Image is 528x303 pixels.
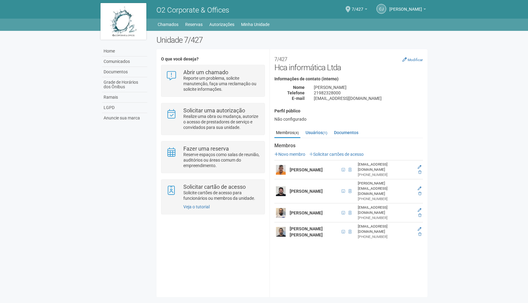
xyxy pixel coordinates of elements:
[183,75,260,92] p: Reporte um problema, solicite manutenção, faça uma reclamação ou solicite informações.
[102,57,147,67] a: Comunicados
[293,85,305,90] strong: Nome
[358,234,413,239] div: [PHONE_NUMBER]
[358,215,413,221] div: [PHONE_NUMBER]
[166,184,260,201] a: Solicitar cartão de acesso Solicite cartões de acesso para funcionários ou membros da unidade.
[274,152,305,157] a: Novo membro
[418,192,421,196] a: Excluir membro
[358,224,413,234] div: [EMAIL_ADDRESS][DOMAIN_NAME]
[276,227,286,237] img: user.png
[166,146,260,168] a: Fazer uma reserva Reserve espaços como salas de reunião, auditórios ou áreas comum do empreendime...
[389,1,422,12] span: CESAR JAHARA DE ALBUQUERQUE
[294,131,299,135] small: (4)
[102,103,147,113] a: LGPD
[183,152,260,168] p: Reserve espaços como salas de reunião, auditórios ou áreas comum do empreendimento.
[309,85,427,90] div: [PERSON_NAME]
[183,114,260,130] p: Realize uma obra ou mudança, autorize o acesso de prestadores de serviço e convidados para sua un...
[352,8,367,13] a: 7/427
[323,131,327,135] small: (1)
[274,116,423,122] div: Não configurado
[418,165,421,169] a: Editar membro
[290,167,323,172] strong: [PERSON_NAME]
[418,213,421,217] a: Excluir membro
[274,54,423,72] h2: Hca informática Ltda
[290,226,323,237] strong: [PERSON_NAME] [PERSON_NAME]
[276,208,286,218] img: user.png
[183,184,246,190] strong: Solicitar cartão de acesso
[309,96,427,101] div: [EMAIL_ADDRESS][DOMAIN_NAME]
[156,6,229,14] span: O2 Corporate & Offices
[274,56,287,62] small: 7/427
[183,190,260,201] p: Solicite cartões de acesso para funcionários ou membros da unidade.
[274,143,423,148] strong: Membros
[309,90,427,96] div: 21982328000
[102,77,147,92] a: Grade de Horários dos Ônibus
[292,96,305,101] strong: E-mail
[358,172,413,177] div: [PHONE_NUMBER]
[418,208,421,212] a: Editar membro
[183,107,245,114] strong: Solicitar uma autorização
[376,4,386,14] a: CJ
[102,67,147,77] a: Documentos
[352,1,363,12] span: 7/427
[102,92,147,103] a: Ramais
[418,232,421,236] a: Excluir membro
[101,3,146,40] img: logo.jpg
[358,162,413,172] div: [EMAIL_ADDRESS][DOMAIN_NAME]
[158,20,178,29] a: Chamados
[185,20,203,29] a: Reservas
[389,8,426,13] a: [PERSON_NAME]
[309,152,364,157] a: Solicitar cartões de acesso
[358,196,413,202] div: [PHONE_NUMBER]
[166,70,260,92] a: Abrir um chamado Reporte um problema, solicite manutenção, faça uma reclamação ou solicite inform...
[402,57,423,62] a: Modificar
[274,109,423,113] h4: Perfil público
[161,57,265,61] h4: O que você deseja?
[418,170,421,174] a: Excluir membro
[274,128,300,138] a: Membros(4)
[166,108,260,130] a: Solicitar uma autorização Realize uma obra ou mudança, autorize o acesso de prestadores de serviç...
[304,128,329,137] a: Usuários(1)
[418,227,421,231] a: Editar membro
[183,145,229,152] strong: Fazer uma reserva
[183,69,228,75] strong: Abrir um chamado
[290,210,323,215] strong: [PERSON_NAME]
[408,58,423,62] small: Modificar
[209,20,234,29] a: Autorizações
[241,20,269,29] a: Minha Unidade
[102,113,147,123] a: Anuncie sua marca
[183,204,210,209] a: Veja o tutorial
[290,189,323,194] strong: [PERSON_NAME]
[332,128,360,137] a: Documentos
[276,165,286,175] img: user.png
[274,77,423,81] h4: Informações de contato (interno)
[358,181,413,196] div: [PERSON_NAME][EMAIL_ADDRESS][DOMAIN_NAME]
[287,90,305,95] strong: Telefone
[358,205,413,215] div: [EMAIL_ADDRESS][DOMAIN_NAME]
[276,186,286,196] img: user.png
[102,46,147,57] a: Home
[156,35,427,45] h2: Unidade 7/427
[418,186,421,191] a: Editar membro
